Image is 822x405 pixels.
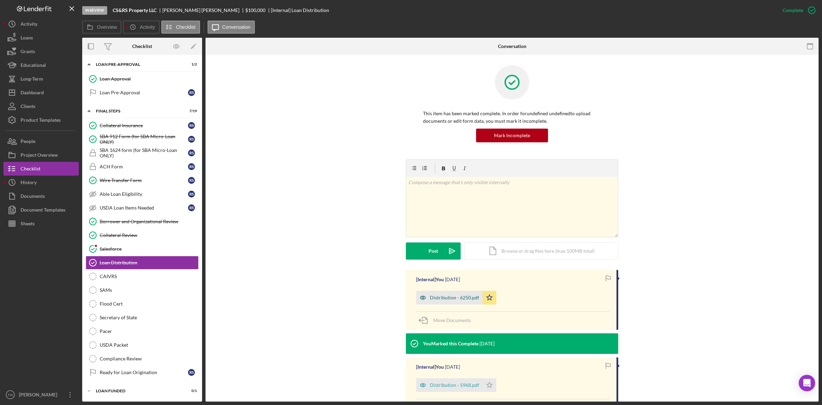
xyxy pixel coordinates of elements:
div: [Internal] Loan Distribution [271,8,329,13]
div: Loan Distribution [100,260,198,265]
div: CAIVRS [100,274,198,279]
div: Documents [21,189,45,205]
label: Overview [97,24,117,30]
button: Activity [3,17,79,31]
button: History [3,176,79,189]
div: Secretary of State [100,315,198,320]
a: CAIVRS [86,270,199,283]
a: Loan Distribution [86,256,199,270]
button: Product Templates [3,113,79,127]
div: ACH Form [100,164,188,169]
div: [Internal] You [416,277,444,282]
a: People [3,134,79,148]
a: Clients [3,99,79,113]
div: R S [188,163,195,170]
div: Collateral Review [100,233,198,238]
div: SBA 912 Form (for SBA Micro-Loan ONLY) [100,134,188,145]
b: CS&RS Property LLC [113,8,157,13]
a: Loan Approval [86,72,199,86]
a: Project Overview [3,148,79,162]
button: Activity [123,21,159,34]
div: Distribution - 5968.pdf [430,382,479,388]
div: Project Overview [21,148,58,164]
a: Ready for Loan OriginationRS [86,366,199,379]
div: In Review [82,6,107,15]
div: You Marked this Complete [423,341,478,346]
label: Checklist [176,24,196,30]
div: Post [428,242,438,260]
a: Flood Cert [86,297,199,311]
div: Salesforce [100,246,198,252]
a: Wire Transfer FormRS [86,174,199,187]
div: Open Intercom Messenger [799,375,815,391]
div: Able Loan Eligibility [100,191,188,197]
div: People [21,134,35,150]
div: Borrower and Organizational Review [100,219,198,224]
time: 2025-09-19 17:03 [445,277,460,282]
div: Compliance Review [100,356,198,361]
button: Conversation [208,21,255,34]
div: LOAN PRE-APPROVAL [96,62,180,67]
div: USDA Loan Items Needed [100,205,188,211]
div: Distribution - 6250.pdf [430,295,479,300]
span: $100,000 [245,7,265,13]
div: Mark Incomplete [494,129,530,142]
a: Borrower and Organizational Review [86,215,199,228]
div: USDA Packet [100,342,198,348]
button: Long-Term [3,72,79,86]
div: Dashboard [21,86,44,101]
a: SAMs [86,283,199,297]
div: [PERSON_NAME] [17,388,62,403]
div: Loans [21,31,33,46]
button: Dashboard [3,86,79,99]
div: Flood Cert [100,301,198,307]
div: Checklist [21,162,40,177]
div: R S [188,136,195,143]
div: LOAN FUNDED [96,389,180,393]
div: SBA 1624 form (for SBA Micro-Loan ONLY) [100,147,188,158]
div: Checklist [132,44,152,49]
div: Pacer [100,329,198,334]
div: Complete [783,3,803,17]
a: SBA 1624 form (for SBA Micro-Loan ONLY)RS [86,146,199,160]
label: Activity [140,24,155,30]
button: Distribution - 5968.pdf [416,378,496,392]
div: Loan Approval [100,76,198,82]
div: 0 / 1 [185,389,197,393]
a: SBA 912 Form (for SBA Micro-Loan ONLY)RS [86,132,199,146]
button: Move Documents [416,312,478,329]
a: Compliance Review [86,352,199,366]
button: Checklist [3,162,79,176]
a: Able Loan EligibilityRS [86,187,199,201]
a: Secretary of State [86,311,199,324]
div: Conversation [498,44,526,49]
a: Pacer [86,324,199,338]
div: History [21,176,37,191]
div: Wire Transfer Form [100,178,188,183]
button: Sheets [3,217,79,230]
div: Long-Term [21,72,43,87]
div: R S [188,122,195,129]
a: Document Templates [3,203,79,217]
p: This item has been marked complete. In order for undefined undefined to upload documents or edit ... [423,110,601,125]
a: Loan Pre-ApprovalRS [86,86,199,99]
a: Collateral Review [86,228,199,242]
div: FINAL STEPS [96,109,180,113]
div: R S [188,89,195,96]
button: Educational [3,58,79,72]
a: Salesforce [86,242,199,256]
time: 2025-07-09 17:55 [445,364,460,370]
span: Move Documents [433,317,471,323]
div: [PERSON_NAME] [PERSON_NAME] [162,8,245,13]
div: R S [188,191,195,198]
div: 1 / 2 [185,62,197,67]
a: Loans [3,31,79,45]
button: Overview [82,21,121,34]
div: 7 / 19 [185,109,197,113]
div: R S [188,204,195,211]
